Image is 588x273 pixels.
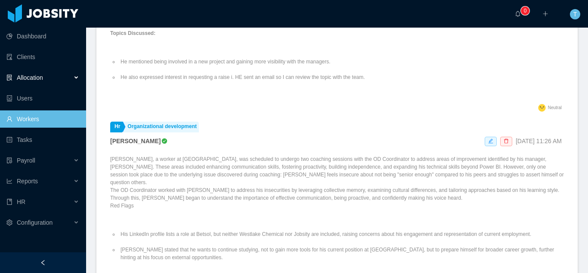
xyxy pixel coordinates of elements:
a: icon: robotUsers [6,90,79,107]
a: icon: userWorkers [6,110,79,128]
strong: [PERSON_NAME] [110,138,161,144]
i: icon: book [6,199,12,205]
span: Reports [17,178,38,185]
span: [DATE] 11:26 AM [516,138,562,144]
i: icon: bell [515,11,521,17]
span: HR [17,198,25,205]
i: icon: plus [542,11,548,17]
a: icon: profileTasks [6,131,79,148]
span: Allocation [17,74,43,81]
a: icon: auditClients [6,48,79,66]
a: Hr [110,122,122,132]
i: icon: setting [6,220,12,226]
i: icon: delete [504,138,509,144]
li: He also expressed interest in requesting a raise i. HE sent an email so I can review the topic wi... [119,73,365,81]
li: [PERSON_NAME] stated that he wants to continue studying, not to gain more tools for his current p... [119,246,564,261]
i: icon: line-chart [6,178,12,184]
i: icon: solution [6,75,12,81]
a: icon: pie-chartDashboard [6,28,79,45]
sup: 0 [521,6,529,15]
li: He mentioned being involved in a new project and gaining more visibility with the managers. [119,58,365,66]
p: [PERSON_NAME], a worker at [GEOGRAPHIC_DATA], was scheduled to undergo two coaching sessions with... [110,155,564,210]
a: Organizational development [123,122,199,132]
span: Neutral [548,105,562,110]
i: icon: edit [488,138,493,144]
span: T [573,9,577,19]
strong: Topics Discussed: [110,30,155,36]
span: Payroll [17,157,35,164]
i: icon: file-protect [6,157,12,163]
li: His LinkedIn profile lists a role at Betsol, but neither Westlake Chemical nor Jobsity are includ... [119,230,564,238]
span: Configuration [17,219,53,226]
